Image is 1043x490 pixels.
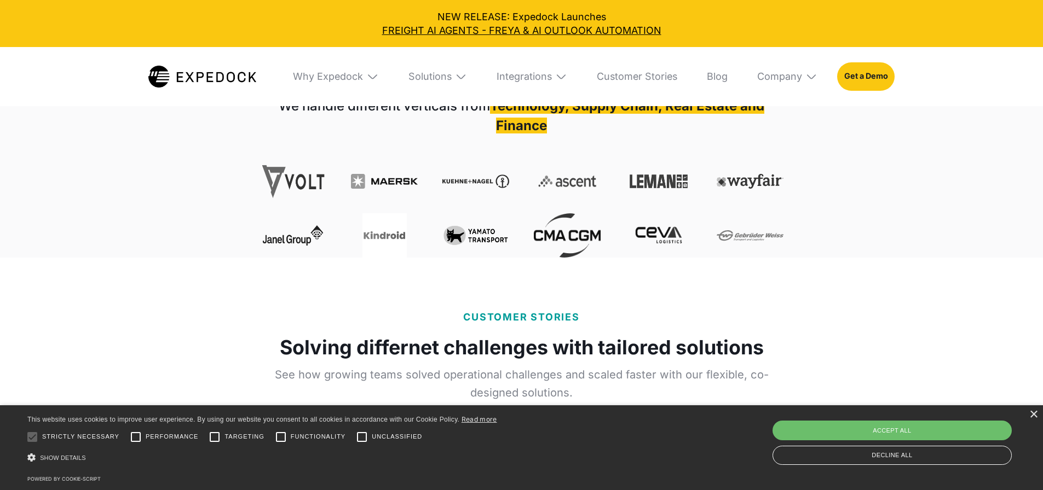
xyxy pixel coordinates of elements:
[280,334,764,361] strong: Solving differnet challenges with tailored solutions
[757,71,802,83] div: Company
[4,16,171,100] iframe: profile
[462,415,497,423] a: Read more
[399,47,477,106] div: Solutions
[747,47,827,106] div: Company
[40,454,86,461] span: Show details
[773,446,1012,465] div: Decline all
[27,450,497,466] div: Show details
[408,71,452,83] div: Solutions
[861,372,1043,490] iframe: Chat Widget
[293,71,363,83] div: Why Expedock
[697,47,737,106] a: Blog
[260,365,783,402] p: See how growing teams solved operational challenges and scaled faster with our flexible, co-desig...
[487,47,577,106] div: Integrations
[10,24,1033,37] a: FREIGHT AI AGENTS - FREYA & AI OUTLOOK AUTOMATION
[291,432,345,441] span: Functionality
[587,47,687,106] a: Customer Stories
[279,98,490,114] strong: We handle different verticals from
[837,62,895,91] a: Get a Demo
[372,432,422,441] span: Unclassified
[27,416,459,423] span: This website uses cookies to improve user experience. By using our website you consent to all coo...
[463,310,580,325] p: CUSTOMER STORIES
[773,421,1012,440] div: Accept all
[146,432,199,441] span: Performance
[224,432,264,441] span: Targeting
[42,432,119,441] span: Strictly necessary
[10,10,1033,37] div: NEW RELEASE: Expedock Launches
[497,71,552,83] div: Integrations
[27,476,101,482] a: Powered by cookie-script
[283,47,388,106] div: Why Expedock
